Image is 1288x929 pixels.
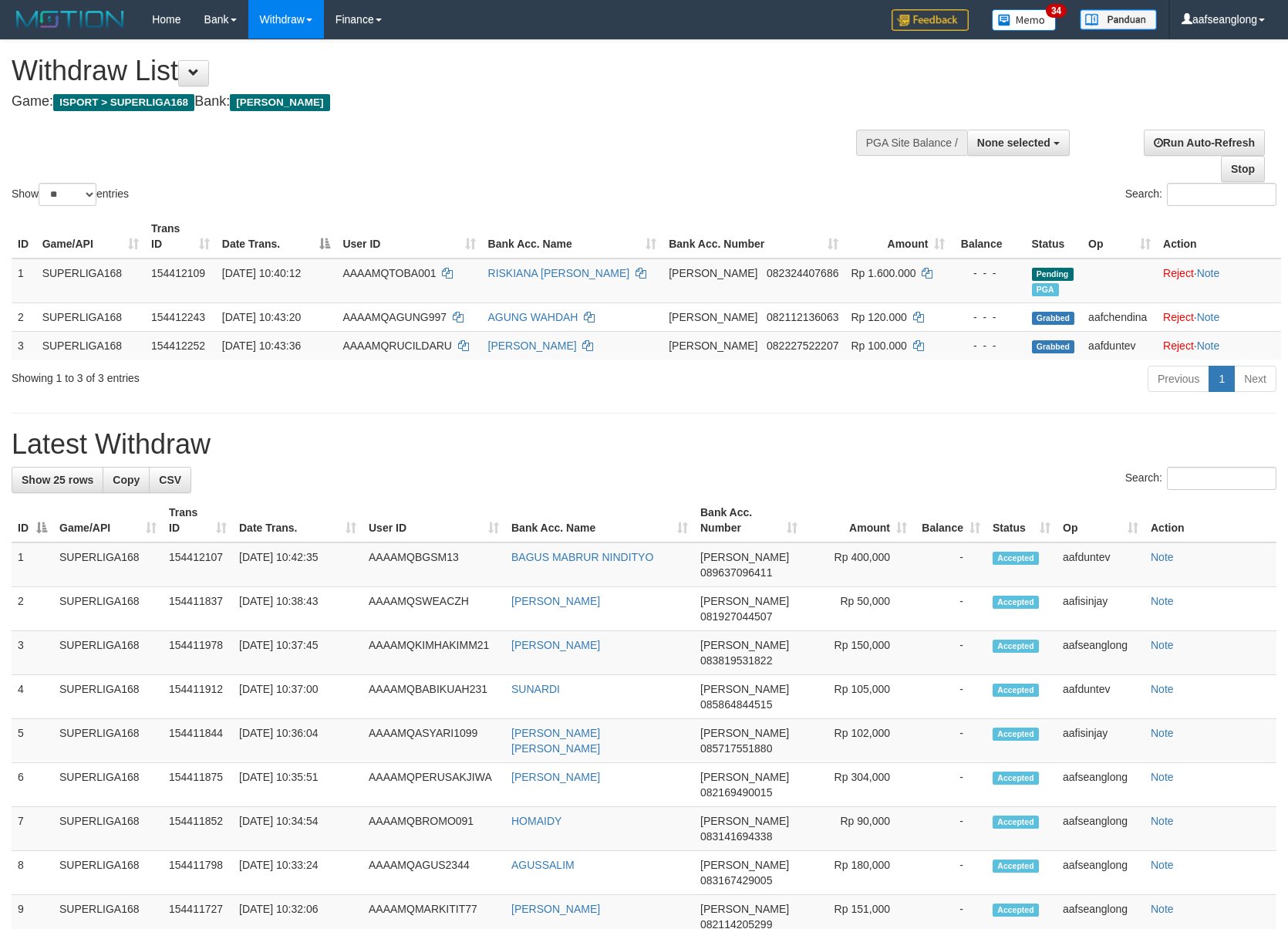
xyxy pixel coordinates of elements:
[1151,683,1174,695] a: Note
[804,587,913,631] td: Rp 50,000
[913,542,986,587] td: -
[12,763,53,807] td: 6
[1125,183,1276,206] label: Search:
[12,8,129,31] img: MOTION_logo.png
[993,640,1039,653] span: Accepted
[12,498,53,542] th: ID: activate to sort column descending
[342,267,436,279] span: AAAAMQTOBA001
[1151,639,1174,651] a: Note
[233,851,362,895] td: [DATE] 10:33:24
[163,675,233,719] td: 154411912
[36,215,145,258] th: Game/API: activate to sort column ascending
[1057,763,1145,807] td: aafseanglong
[12,542,53,587] td: 1
[12,215,36,258] th: ID
[1151,771,1174,783] a: Note
[1032,268,1074,281] span: Pending
[700,698,772,711] span: Copy 085864844515 to clipboard
[362,719,505,763] td: AAAAMQASYARI1099
[845,215,951,258] th: Amount: activate to sort column ascending
[163,587,233,631] td: 154411837
[993,904,1039,917] span: Accepted
[511,683,560,695] a: SUNARDI
[669,311,757,323] span: [PERSON_NAME]
[151,311,205,323] span: 154412243
[1145,498,1276,542] th: Action
[53,807,163,851] td: SUPERLIGA168
[149,467,191,493] a: CSV
[1163,311,1194,323] a: Reject
[362,807,505,851] td: AAAAMQBROMO091
[700,771,789,783] span: [PERSON_NAME]
[1151,903,1174,915] a: Note
[856,130,967,156] div: PGA Site Balance /
[511,859,575,871] a: AGUSSALIM
[804,763,913,807] td: Rp 304,000
[1163,267,1194,279] a: Reject
[53,94,194,111] span: ISPORT > SUPERLIGA168
[913,631,986,675] td: -
[1151,595,1174,607] a: Note
[488,267,630,279] a: RISKIANA [PERSON_NAME]
[12,631,53,675] td: 3
[511,639,600,651] a: [PERSON_NAME]
[1057,807,1145,851] td: aafseanglong
[804,631,913,675] td: Rp 150,000
[222,311,301,323] span: [DATE] 10:43:20
[233,631,362,675] td: [DATE] 10:37:45
[700,859,789,871] span: [PERSON_NAME]
[993,596,1039,609] span: Accepted
[53,631,163,675] td: SUPERLIGA168
[1057,542,1145,587] td: aafduntev
[233,807,362,851] td: [DATE] 10:34:54
[694,498,804,542] th: Bank Acc. Number: activate to sort column ascending
[362,763,505,807] td: AAAAMQPERUSAKJIWA
[1032,312,1075,325] span: Grabbed
[39,183,96,206] select: Showentries
[913,719,986,763] td: -
[53,675,163,719] td: SUPERLIGA168
[362,587,505,631] td: AAAAMQSWEACZH
[151,340,205,352] span: 154412252
[1057,675,1145,719] td: aafduntev
[663,215,845,258] th: Bank Acc. Number: activate to sort column ascending
[957,265,1019,281] div: - - -
[700,903,789,915] span: [PERSON_NAME]
[913,675,986,719] td: -
[700,551,789,563] span: [PERSON_NAME]
[36,258,145,303] td: SUPERLIGA168
[12,364,525,386] div: Showing 1 to 3 of 3 entries
[700,595,789,607] span: [PERSON_NAME]
[913,851,986,895] td: -
[511,903,600,915] a: [PERSON_NAME]
[913,763,986,807] td: -
[1197,267,1220,279] a: Note
[1151,815,1174,827] a: Note
[700,654,772,667] span: Copy 083819531822 to clipboard
[851,311,906,323] span: Rp 120.000
[12,56,843,86] h1: Withdraw List
[669,267,757,279] span: [PERSON_NAME]
[700,742,772,755] span: Copy 085717551880 to clipboard
[1221,156,1265,182] a: Stop
[700,727,789,739] span: [PERSON_NAME]
[336,215,481,258] th: User ID: activate to sort column ascending
[804,807,913,851] td: Rp 90,000
[1151,859,1174,871] a: Note
[1234,366,1276,392] a: Next
[892,9,969,31] img: Feedback.jpg
[511,771,600,783] a: [PERSON_NAME]
[113,474,140,486] span: Copy
[1151,551,1174,563] a: Note
[488,311,578,323] a: AGUNG WAHDAH
[1197,340,1220,352] a: Note
[993,552,1039,565] span: Accepted
[36,331,145,360] td: SUPERLIGA168
[12,183,129,206] label: Show entries
[233,498,362,542] th: Date Trans.: activate to sort column ascending
[12,719,53,763] td: 5
[993,772,1039,785] span: Accepted
[362,542,505,587] td: AAAAMQBGSM13
[233,675,362,719] td: [DATE] 10:37:00
[342,340,452,352] span: AAAAMQRUCILDARU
